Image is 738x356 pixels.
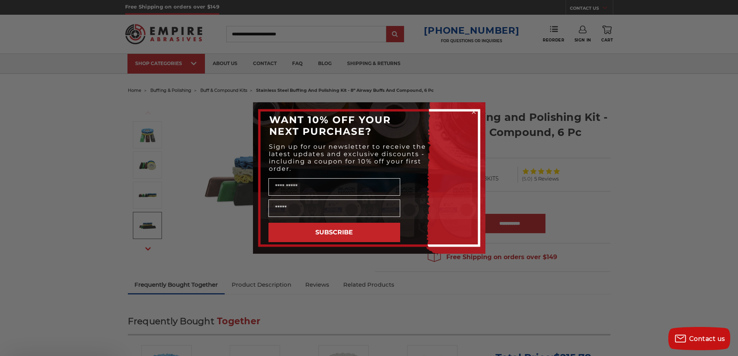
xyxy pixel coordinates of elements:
button: SUBSCRIBE [268,223,400,242]
span: WANT 10% OFF YOUR NEXT PURCHASE? [269,114,391,137]
button: Close dialog [470,108,478,116]
span: Contact us [689,335,725,342]
button: Contact us [668,327,730,350]
span: Sign up for our newsletter to receive the latest updates and exclusive discounts - including a co... [269,143,426,172]
input: Email [268,199,400,217]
